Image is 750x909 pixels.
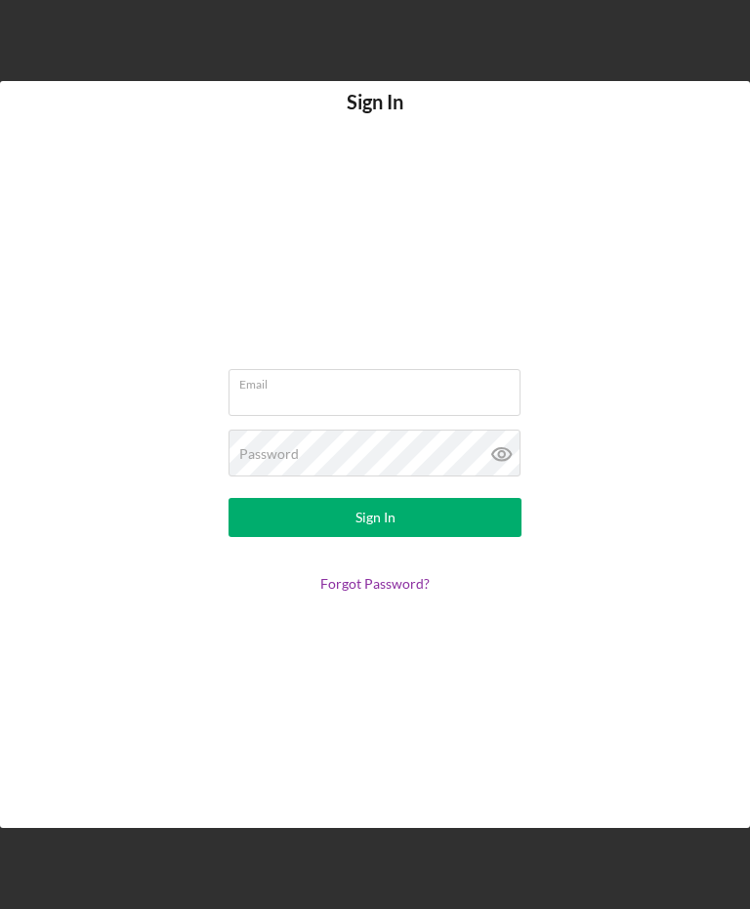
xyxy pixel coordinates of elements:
div: Sign In [355,498,396,537]
h4: Sign In [347,91,403,143]
label: Email [239,370,521,392]
label: Password [239,446,299,462]
button: Sign In [229,498,521,537]
a: Forgot Password? [320,575,430,592]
